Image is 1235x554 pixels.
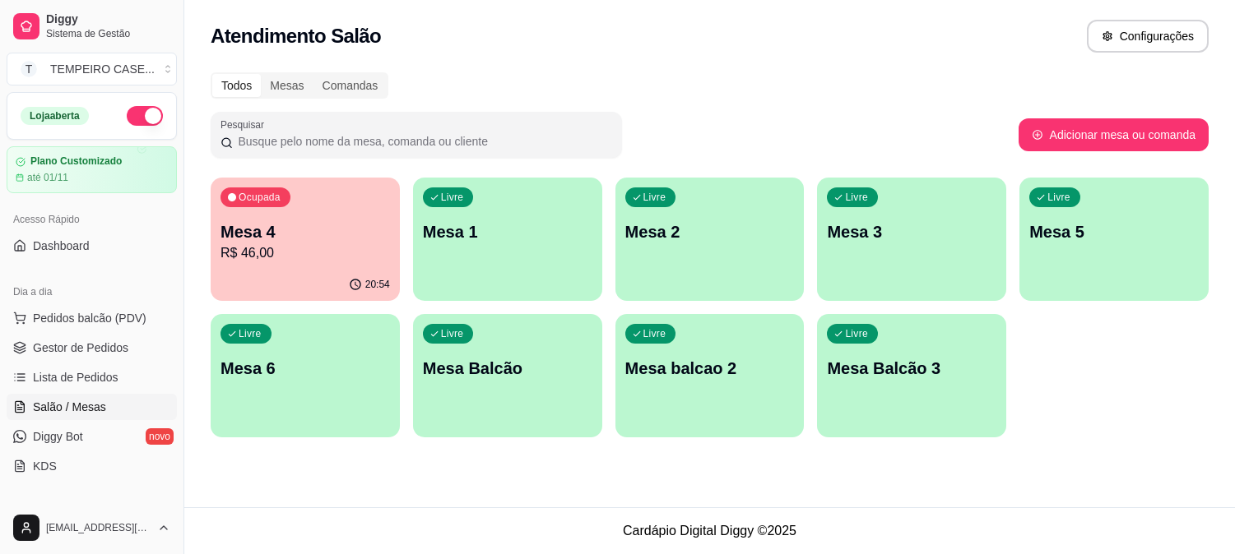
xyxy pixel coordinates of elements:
[50,61,155,77] div: TEMPEIRO CASE ...
[365,278,390,291] p: 20:54
[221,357,390,380] p: Mesa 6
[33,369,118,385] span: Lista de Pedidos
[625,357,795,380] p: Mesa balcao 2
[46,27,170,40] span: Sistema de Gestão
[7,305,177,331] button: Pedidos balcão (PDV)
[46,521,151,534] span: [EMAIL_ADDRESS][DOMAIN_NAME]
[1087,20,1209,53] button: Configurações
[233,133,612,150] input: Pesquisar
[27,171,68,184] article: até 01/11
[313,74,388,97] div: Comandas
[7,394,177,420] a: Salão / Mesas
[21,61,37,77] span: T
[1019,178,1209,301] button: LivreMesa 5
[21,107,89,125] div: Loja aberta
[33,238,90,254] span: Dashboard
[817,178,1006,301] button: LivreMesa 3
[33,310,146,326] span: Pedidos balcão (PDV)
[211,314,400,437] button: LivreMesa 6
[33,458,57,474] span: KDS
[33,428,83,445] span: Diggy Bot
[413,178,602,301] button: LivreMesa 1
[615,178,805,301] button: LivreMesa 2
[845,191,868,204] p: Livre
[413,314,602,437] button: LivreMesa Balcão
[817,314,1006,437] button: LivreMesa Balcão 3
[441,191,464,204] p: Livre
[261,74,313,97] div: Mesas
[221,220,390,243] p: Mesa 4
[7,279,177,305] div: Dia a dia
[221,243,390,263] p: R$ 46,00
[33,399,106,415] span: Salão / Mesas
[845,327,868,340] p: Livre
[7,499,177,525] div: Catálogo
[211,178,400,301] button: OcupadaMesa 4R$ 46,0020:54
[7,335,177,361] a: Gestor de Pedidos
[127,106,163,126] button: Alterar Status
[33,339,128,356] span: Gestor de Pedidos
[7,146,177,193] a: Plano Customizadoaté 01/11
[423,220,592,243] p: Mesa 1
[7,206,177,233] div: Acesso Rápido
[441,327,464,340] p: Livre
[184,507,1235,554] footer: Cardápio Digital Diggy © 2025
[7,508,177,547] button: [EMAIL_ADDRESS][DOMAIN_NAME]
[643,327,666,340] p: Livre
[7,453,177,479] a: KDS
[1047,191,1070,204] p: Livre
[46,12,170,27] span: Diggy
[7,233,177,259] a: Dashboard
[7,364,177,390] a: Lista de Pedidos
[423,357,592,380] p: Mesa Balcão
[1019,118,1209,151] button: Adicionar mesa ou comanda
[221,118,270,132] label: Pesquisar
[7,7,177,46] a: DiggySistema de Gestão
[615,314,805,437] button: LivreMesa balcao 2
[827,220,996,243] p: Mesa 3
[30,155,122,168] article: Plano Customizado
[239,191,281,204] p: Ocupada
[7,53,177,85] button: Select a team
[643,191,666,204] p: Livre
[211,23,381,49] h2: Atendimento Salão
[1029,220,1199,243] p: Mesa 5
[239,327,262,340] p: Livre
[625,220,795,243] p: Mesa 2
[827,357,996,380] p: Mesa Balcão 3
[212,74,261,97] div: Todos
[7,423,177,450] a: Diggy Botnovo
